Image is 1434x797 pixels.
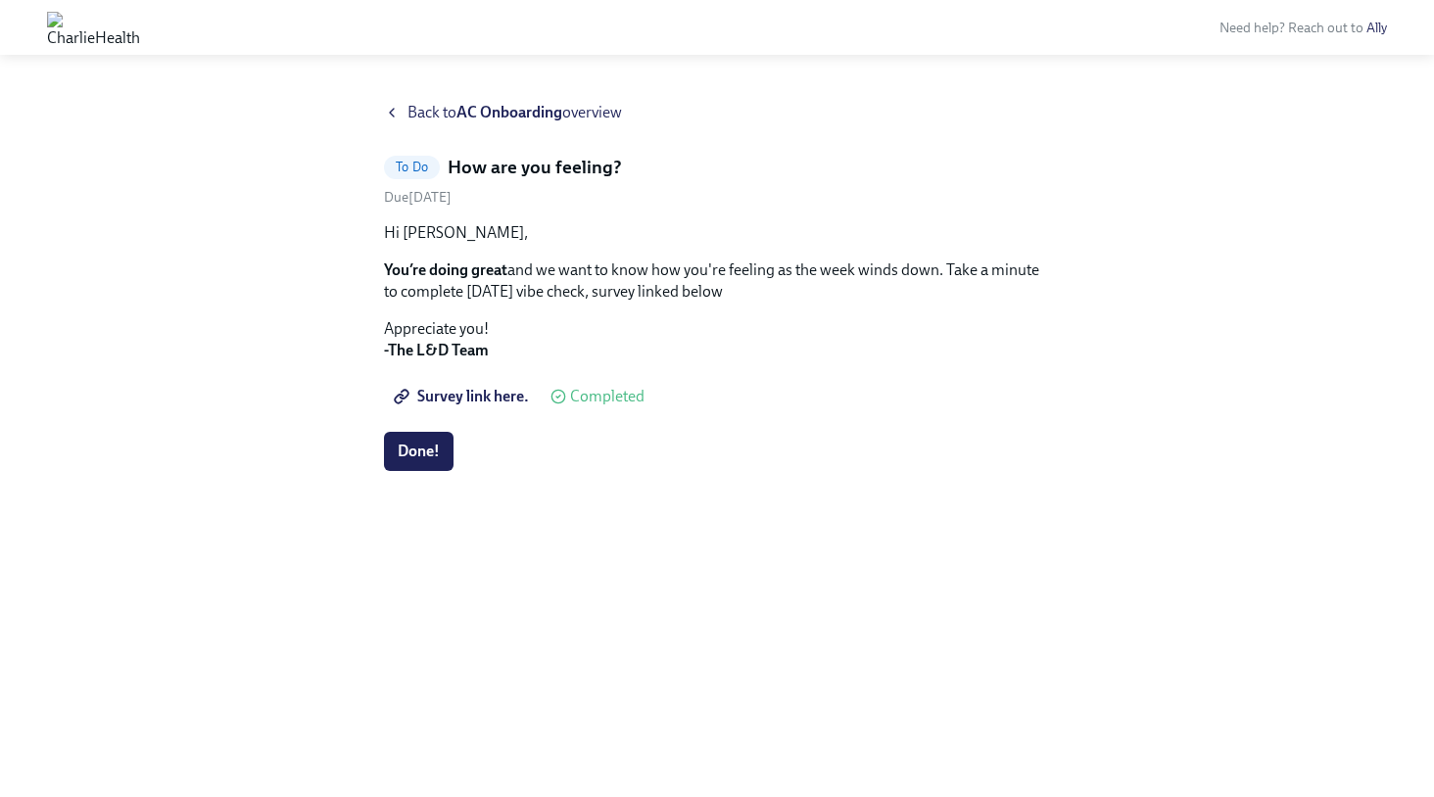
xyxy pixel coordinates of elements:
[384,259,1050,303] p: and we want to know how you're feeling as the week winds down. Take a minute to complete [DATE] v...
[384,432,454,471] button: Done!
[398,442,440,461] span: Done!
[384,341,489,359] strong: -The L&D Team
[456,103,562,121] strong: AC Onboarding
[47,12,140,43] img: CharlieHealth
[384,377,543,416] a: Survey link here.
[384,160,440,174] span: To Do
[398,387,529,406] span: Survey link here.
[407,102,622,123] span: Back to overview
[384,318,1050,361] p: Appreciate you!
[1366,20,1387,36] a: Ally
[384,260,507,279] strong: You’re doing great
[1219,20,1387,36] span: Need help? Reach out to
[384,222,1050,244] p: Hi [PERSON_NAME],
[448,155,622,180] h5: How are you feeling?
[384,102,1050,123] a: Back toAC Onboardingoverview
[384,189,452,206] span: Friday, September 5th 2025, 4:00 pm
[570,389,645,404] span: Completed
